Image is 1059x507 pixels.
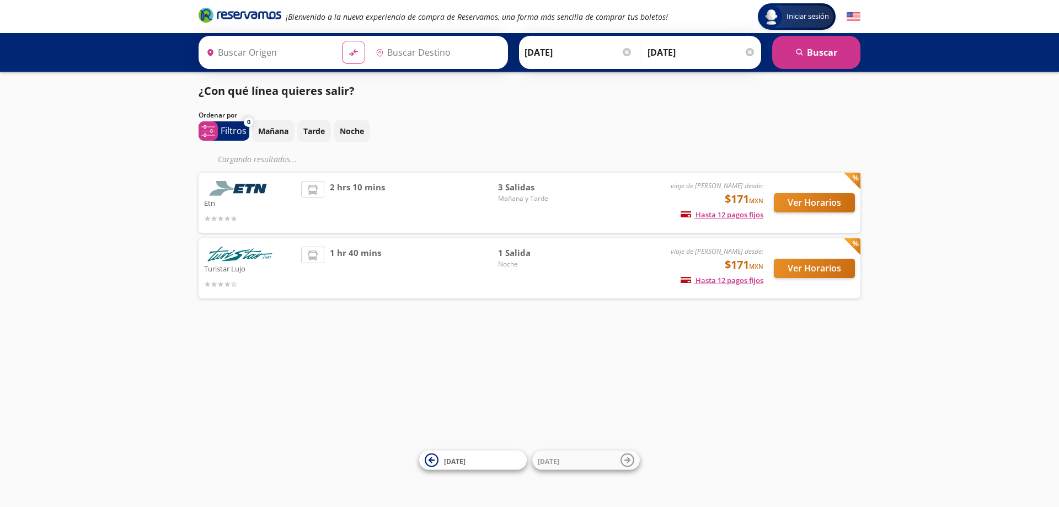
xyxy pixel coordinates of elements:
[371,39,502,66] input: Buscar Destino
[199,7,281,23] i: Brand Logo
[671,181,763,190] em: viaje de [PERSON_NAME] desde:
[297,120,331,142] button: Tarde
[252,120,295,142] button: Mañana
[199,7,281,26] a: Brand Logo
[498,194,575,204] span: Mañana y Tarde
[221,124,247,137] p: Filtros
[199,110,237,120] p: Ordenar por
[204,181,276,196] img: Etn
[681,210,763,220] span: Hasta 12 pagos fijos
[204,247,276,261] img: Turistar Lujo
[334,120,370,142] button: Noche
[258,125,288,137] p: Mañana
[538,456,559,466] span: [DATE]
[671,247,763,256] em: viaje de [PERSON_NAME] desde:
[725,257,763,273] span: $171
[532,451,640,470] button: [DATE]
[303,125,325,137] p: Tarde
[286,12,668,22] em: ¡Bienvenido a la nueva experiencia de compra de Reservamos, una forma más sencilla de comprar tus...
[444,456,466,466] span: [DATE]
[725,191,763,207] span: $171
[774,193,855,212] button: Ver Horarios
[340,125,364,137] p: Noche
[498,181,575,194] span: 3 Salidas
[199,121,249,141] button: 0Filtros
[218,154,297,164] em: Cargando resultados ...
[204,261,296,275] p: Turistar Lujo
[247,118,250,127] span: 0
[847,10,860,24] button: English
[330,181,385,225] span: 2 hrs 10 mins
[330,247,381,290] span: 1 hr 40 mins
[202,39,333,66] input: Buscar Origen
[772,36,860,69] button: Buscar
[648,39,756,66] input: Opcional
[204,196,296,209] p: Etn
[782,11,833,22] span: Iniciar sesión
[498,247,575,259] span: 1 Salida
[749,262,763,270] small: MXN
[525,39,633,66] input: Elegir Fecha
[498,259,575,269] span: Noche
[774,259,855,278] button: Ver Horarios
[681,275,763,285] span: Hasta 12 pagos fijos
[199,83,355,99] p: ¿Con qué línea quieres salir?
[419,451,527,470] button: [DATE]
[749,196,763,205] small: MXN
